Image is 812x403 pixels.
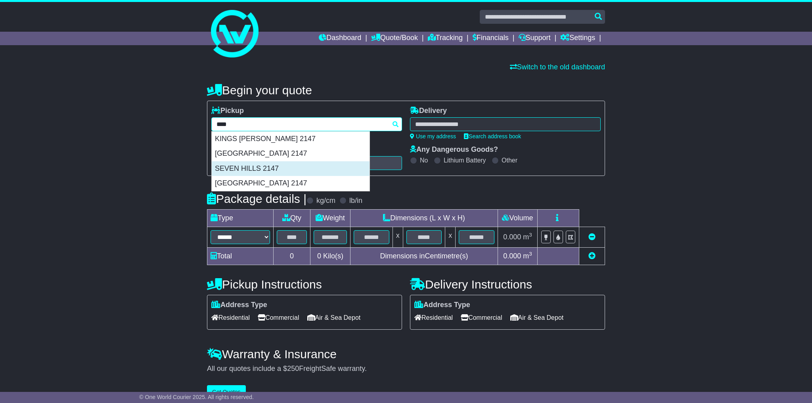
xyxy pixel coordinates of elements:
[207,248,274,265] td: Total
[461,311,502,324] span: Commercial
[207,365,605,373] div: All our quotes include a $ FreightSafe warranty.
[212,161,370,176] div: SEVEN HILLS 2147
[414,311,453,324] span: Residential
[207,192,306,205] h4: Package details |
[502,157,517,164] label: Other
[529,232,532,238] sup: 3
[350,248,498,265] td: Dimensions in Centimetre(s)
[410,278,605,291] h4: Delivery Instructions
[410,145,498,154] label: Any Dangerous Goods?
[428,32,463,45] a: Tracking
[310,210,350,227] td: Weight
[207,348,605,361] h4: Warranty & Insurance
[207,278,402,291] h4: Pickup Instructions
[523,233,532,241] span: m
[510,311,564,324] span: Air & Sea Depot
[207,210,274,227] td: Type
[212,132,370,147] div: KINGS [PERSON_NAME] 2147
[473,32,509,45] a: Financials
[523,252,532,260] span: m
[529,251,532,257] sup: 3
[503,233,521,241] span: 0.000
[310,248,350,265] td: Kilo(s)
[349,197,362,205] label: lb/in
[207,385,246,399] button: Get Quotes
[350,210,498,227] td: Dimensions (L x W x H)
[371,32,418,45] a: Quote/Book
[445,227,456,248] td: x
[139,394,254,400] span: © One World Courier 2025. All rights reserved.
[274,210,310,227] td: Qty
[464,133,521,139] a: Search address book
[316,197,335,205] label: kg/cm
[212,146,370,161] div: [GEOGRAPHIC_DATA] 2147
[498,210,537,227] td: Volume
[307,311,361,324] span: Air & Sea Depot
[317,252,321,260] span: 0
[212,176,370,191] div: [GEOGRAPHIC_DATA] 2147
[211,301,267,309] label: Address Type
[258,311,299,324] span: Commercial
[410,107,447,115] label: Delivery
[560,32,595,45] a: Settings
[410,133,456,139] a: Use my address
[211,107,244,115] label: Pickup
[503,252,521,260] span: 0.000
[274,248,310,265] td: 0
[287,365,299,372] span: 250
[444,157,486,164] label: Lithium Battery
[211,117,402,131] typeahead: Please provide city
[420,157,428,164] label: No
[207,84,605,97] h4: Begin your quote
[319,32,361,45] a: Dashboard
[519,32,551,45] a: Support
[211,311,250,324] span: Residential
[393,227,403,248] td: x
[510,63,605,71] a: Switch to the old dashboard
[588,252,596,260] a: Add new item
[588,233,596,241] a: Remove this item
[414,301,470,309] label: Address Type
